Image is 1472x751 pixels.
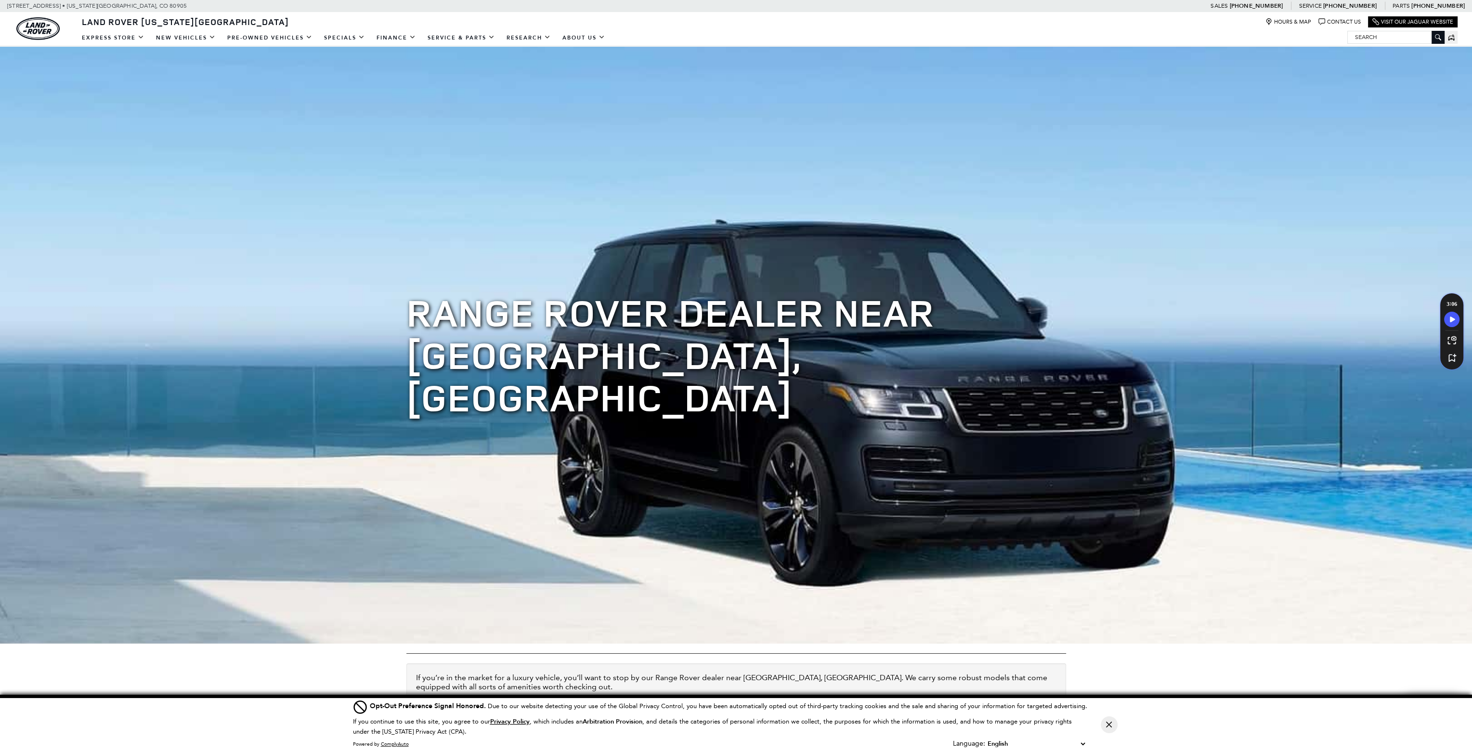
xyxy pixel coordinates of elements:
div: Due to our website detecting your use of the Global Privacy Control, you have been automatically ... [370,701,1087,711]
span: Parts [1393,2,1410,9]
p: If you continue to use this site, you agree to our , which includes an , and details the categori... [353,718,1072,735]
a: Finance [371,29,422,46]
a: Service & Parts [422,29,501,46]
a: Hours & Map [1265,18,1311,26]
strong: Arbitration Provision [583,717,642,726]
a: Contact Us [1318,18,1361,26]
a: [PHONE_NUMBER] [1411,2,1465,10]
span: Sales [1211,2,1228,9]
a: Visit Our Jaguar Website [1372,18,1453,26]
select: Language Select [985,738,1087,749]
a: Privacy Policy [490,718,530,725]
u: Privacy Policy [490,717,530,726]
span: Service [1299,2,1321,9]
div: Language: [953,740,985,747]
a: About Us [557,29,611,46]
a: [STREET_ADDRESS] • [US_STATE][GEOGRAPHIC_DATA], CO 80905 [7,2,187,9]
nav: Main Navigation [76,29,611,46]
input: Search [1348,31,1444,43]
span: Opt-Out Preference Signal Honored . [370,701,488,711]
button: Close Button [1101,716,1118,733]
a: Research [501,29,557,46]
a: New Vehicles [150,29,221,46]
div: Powered by [353,741,409,747]
a: Specials [318,29,371,46]
a: ComplyAuto [381,741,409,747]
a: EXPRESS STORE [76,29,150,46]
span: Land Rover [US_STATE][GEOGRAPHIC_DATA] [82,16,289,27]
a: [PHONE_NUMBER] [1229,2,1283,10]
a: Land Rover [US_STATE][GEOGRAPHIC_DATA] [76,16,295,27]
h1: Range Rover Dealer near [GEOGRAPHIC_DATA], [GEOGRAPHIC_DATA] [406,291,1066,418]
a: Pre-Owned Vehicles [221,29,318,46]
a: [PHONE_NUMBER] [1323,2,1377,10]
p: If you’re in the market for a luxury vehicle, you’ll want to stop by our Range Rover dealer near ... [416,673,1056,691]
a: land-rover [16,17,60,40]
img: Land Rover [16,17,60,40]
